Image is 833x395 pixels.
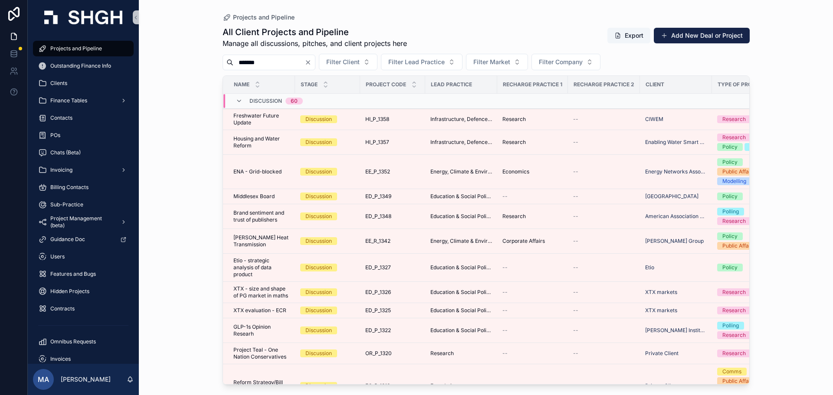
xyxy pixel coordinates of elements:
span: -- [573,382,578,389]
a: [GEOGRAPHIC_DATA] [645,193,699,200]
a: Project Teal - One Nation Conservatives [233,346,290,360]
a: Enabling Water Smart Communities [645,139,707,146]
a: Education & Social Policy [430,327,492,334]
a: EE_R_1342 [365,238,420,245]
a: Discussion [300,382,355,390]
a: American Association of Publishers [645,213,707,220]
span: [PERSON_NAME] Institute for Global Change [645,327,707,334]
a: -- [502,327,563,334]
button: Add New Deal or Project [654,28,750,43]
div: Policy [722,193,738,200]
span: XTX - size and shape of PG market in maths [233,285,290,299]
a: Etio [645,264,654,271]
span: Lead Practice [431,81,472,88]
a: Sub-Practice [33,197,134,212]
div: Discussion [305,168,332,176]
h1: All Client Projects and Pipeline [223,26,407,38]
div: Research [722,307,746,314]
a: Finance Tables [33,93,134,108]
span: -- [573,116,578,123]
span: Private Client [645,382,679,389]
span: Recharge Practice 2 [574,81,634,88]
span: Filter Company [539,58,583,66]
a: Discussion [300,115,355,123]
a: Contracts [33,301,134,317]
span: Filter Client [326,58,360,66]
a: [PERSON_NAME] Heat Transmission [233,234,290,248]
span: Education & Social Policy [430,289,492,296]
span: Manage all discussions, pitches, and client projects here [223,38,407,49]
a: PollingResearch [717,322,777,339]
a: Policy [717,193,777,200]
span: Private Client [645,350,679,357]
a: Discussion [300,326,355,334]
span: FO_P_1318 [365,382,390,389]
div: Public Affairs [722,168,755,176]
div: Research [722,349,746,357]
a: GLP-1s Opinion Researh [233,323,290,337]
span: Research [502,213,526,220]
a: XTX evaluation - ECR [233,307,290,314]
a: Reform Strategy/Bill Payers Alliance [233,379,290,393]
span: -- [502,327,508,334]
span: Education & Social Policy [430,264,492,271]
a: ED_P_1326 [365,289,420,296]
a: [PERSON_NAME] Group [645,238,704,245]
a: Users [33,249,134,264]
div: Public Affairs [722,242,755,250]
a: HI_P_1358 [365,116,420,123]
span: -- [573,289,578,296]
span: -- [502,350,508,357]
a: Middlesex Board [233,193,290,200]
div: Discussion [305,307,332,314]
span: ED_P_1322 [365,327,391,334]
span: HI_P_1357 [365,139,389,146]
span: Filter Market [473,58,510,66]
a: Housing and Water Reform [233,135,290,149]
a: POs [33,127,134,143]
a: Energy Networks Association [645,168,707,175]
div: Discussion [305,237,332,245]
div: 60 [291,98,298,104]
div: Discussion [305,326,332,334]
span: -- [573,139,578,146]
a: XTX markets [645,307,707,314]
span: Education & Social Policy [430,307,492,314]
a: XTX markets [645,307,677,314]
span: Research [430,350,454,357]
a: Contacts [33,110,134,126]
span: Infrastructure, Defence, Industrial, Transport [430,116,492,123]
div: Policy [722,232,738,240]
div: Research [722,331,746,339]
div: Research [722,115,746,123]
div: Polling [722,208,739,215]
a: -- [573,238,635,245]
a: Discussion [300,349,355,357]
a: -- [573,139,635,146]
a: Billing Contacts [33,180,134,195]
a: -- [573,327,635,334]
a: PolicyPublic AffairsModelling [717,158,777,185]
a: Research [717,307,777,314]
a: -- [502,193,563,200]
div: Research [722,134,746,141]
a: -- [573,382,635,389]
span: Invoices [50,356,71,362]
a: Brand sentiment and trust of publishers [233,209,290,223]
a: Omnibus Requests [33,334,134,349]
span: Freshwater Future Update [233,112,290,126]
a: Research [717,349,777,357]
div: Modelling [722,177,746,185]
a: -- [573,264,635,271]
a: [PERSON_NAME] Group [645,238,707,245]
a: -- [502,350,563,357]
button: Clear [305,59,315,66]
span: Hidden Projects [50,288,89,295]
div: Discussion [305,212,332,220]
span: Corporate Affairs [502,238,545,245]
